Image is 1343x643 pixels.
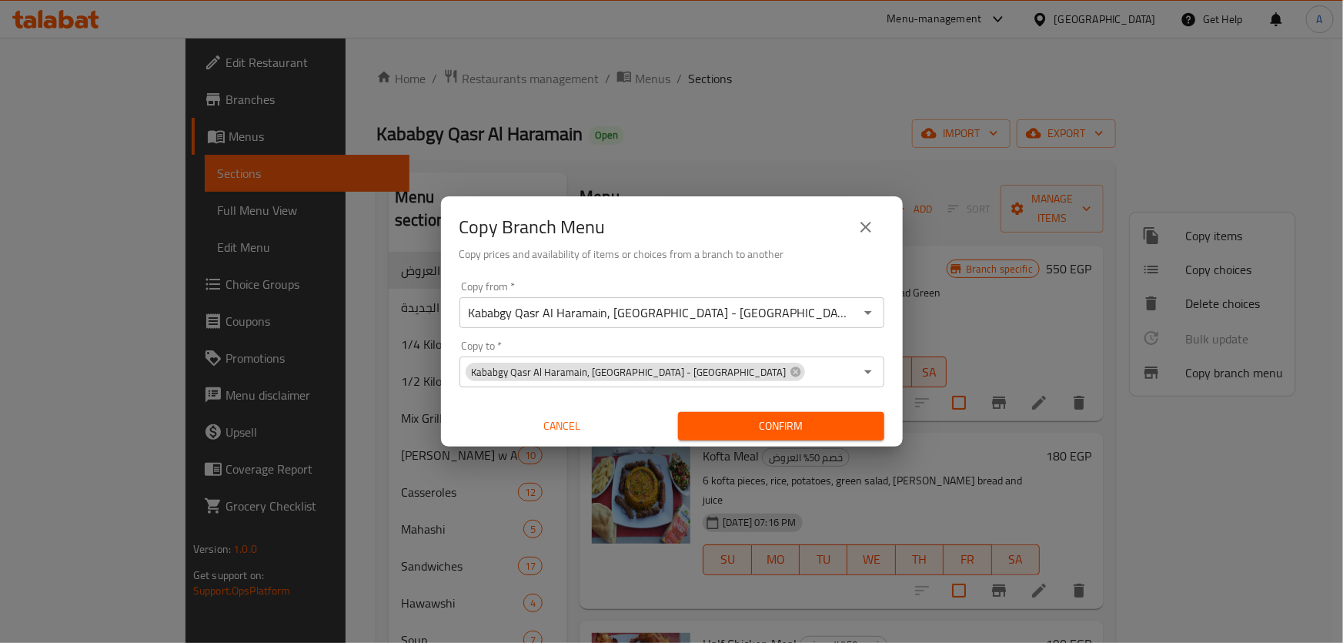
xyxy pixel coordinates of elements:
[847,209,884,246] button: close
[678,412,884,440] button: Confirm
[857,361,879,383] button: Open
[857,302,879,323] button: Open
[466,365,793,380] span: Kababgy Qasr Al Haramain, [GEOGRAPHIC_DATA] - [GEOGRAPHIC_DATA]
[459,246,884,263] h6: Copy prices and availability of items or choices from a branch to another
[690,417,872,436] span: Confirm
[459,412,666,440] button: Cancel
[466,417,660,436] span: Cancel
[459,215,606,239] h2: Copy Branch Menu
[466,363,805,381] div: Kababgy Qasr Al Haramain, [GEOGRAPHIC_DATA] - [GEOGRAPHIC_DATA]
